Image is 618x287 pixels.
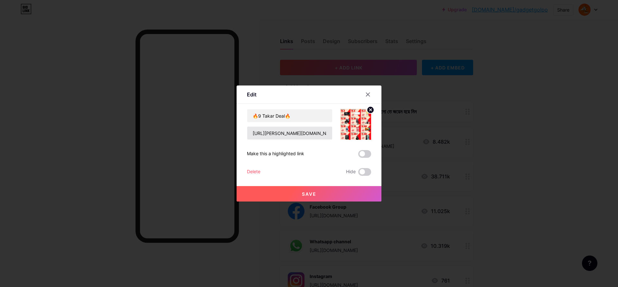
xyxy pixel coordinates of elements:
div: Edit [247,91,257,98]
div: Make this a highlighted link [247,150,304,158]
img: link_thumbnail [340,109,371,140]
input: URL [247,127,332,139]
span: Hide [346,168,356,176]
button: Save [237,186,381,202]
input: Title [247,109,332,122]
span: Save [302,191,316,197]
div: Delete [247,168,260,176]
